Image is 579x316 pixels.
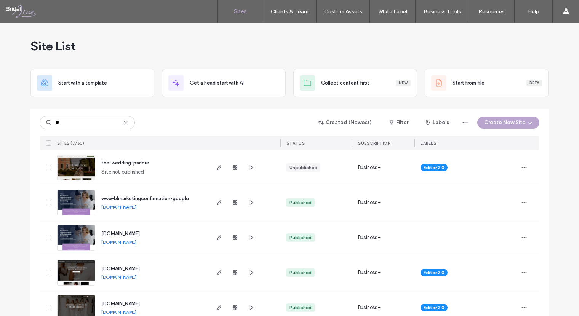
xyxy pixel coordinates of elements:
a: [DOMAIN_NAME] [101,204,136,210]
a: [DOMAIN_NAME] [101,266,140,271]
div: Start with a template [30,69,154,97]
div: Start from fileBeta [425,69,549,97]
button: Create New Site [477,117,539,129]
button: Labels [419,117,456,129]
label: Custom Assets [324,8,362,15]
label: Sites [234,8,247,15]
span: LABELS [421,140,436,146]
a: [DOMAIN_NAME] [101,231,140,236]
span: Business+ [358,164,381,171]
label: Resources [478,8,505,15]
span: Editor 2.0 [424,164,445,171]
div: New [396,80,411,86]
span: SITES (7/60) [57,140,84,146]
span: Site not published [101,168,144,176]
span: Business+ [358,199,381,206]
label: Clients & Team [271,8,309,15]
span: Start with a template [58,79,107,87]
a: [DOMAIN_NAME] [101,301,140,306]
div: Unpublished [289,164,317,171]
span: Editor 2.0 [424,269,445,276]
label: Business Tools [424,8,461,15]
div: Get a head start with AI [162,69,286,97]
button: Created (Newest) [312,117,379,129]
label: Help [528,8,539,15]
div: Published [289,199,312,206]
span: SUBSCRIPTION [358,140,390,146]
span: Editor 2.0 [424,304,445,311]
span: Business+ [358,269,381,276]
a: [DOMAIN_NAME] [101,239,136,245]
span: Business+ [358,304,381,311]
div: Published [289,234,312,241]
div: Published [289,304,312,311]
span: Start from file [453,79,485,87]
div: Collect content firstNew [293,69,417,97]
span: STATUS [286,140,305,146]
div: Beta [526,80,542,86]
div: Published [289,269,312,276]
span: Get a head start with AI [190,79,244,87]
a: the-wedding-parlour [101,160,149,166]
span: Business+ [358,234,381,241]
span: Site List [30,38,76,54]
a: [DOMAIN_NAME] [101,309,136,315]
label: White Label [378,8,407,15]
a: www-blmarketingconfirmation-google [101,196,189,201]
button: Filter [382,117,416,129]
a: [DOMAIN_NAME] [101,274,136,280]
span: Collect content first [321,79,369,87]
